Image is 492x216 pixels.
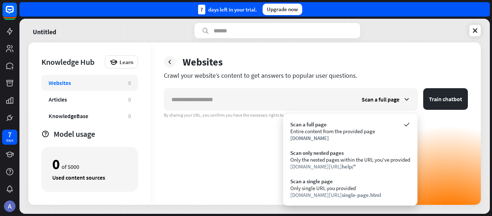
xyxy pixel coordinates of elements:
div: Scan only nested pages [290,149,410,156]
span: Learn [120,59,133,66]
span: single-page.html [342,192,381,198]
div: Websites [49,79,71,86]
a: 7 days [2,130,17,145]
span: Scan a full page [362,96,399,103]
button: Train chatbot [423,88,468,110]
div: Used content sources [52,174,127,181]
span: help/* [342,163,356,170]
div: 0 [128,96,131,103]
div: Websites [183,55,223,68]
div: [DOMAIN_NAME][URL] [290,192,410,198]
div: Upgrade now [263,4,302,15]
div: KnowledgeBase [49,112,88,120]
div: Knowledge Hub [41,57,101,67]
div: 0 [128,113,131,120]
span: [DOMAIN_NAME] [290,135,329,141]
div: 7 [8,131,12,138]
button: Open LiveChat chat widget [6,3,27,24]
div: 0 [128,80,131,86]
div: Scan a single page [290,178,410,185]
div: Scan a full page [290,121,410,128]
div: days [6,138,13,143]
div: By sharing your URL, you confirm you have the necessary rights to share its content. [164,112,468,118]
div: Entire content from the provided page [290,128,410,135]
div: Only the nested pages within the URL you've provided [290,156,410,163]
div: Only single URL you provided [290,185,410,192]
div: days left in your trial. [198,5,257,14]
div: Articles [49,96,67,103]
div: [DOMAIN_NAME][URL] [290,163,410,170]
div: of 5000 [52,158,127,170]
div: Crawl your website’s content to get answers to popular user questions. [164,71,468,80]
div: 7 [198,5,205,14]
div: 0 [52,158,60,170]
div: Model usage [54,129,138,139]
a: Untitled [33,23,56,38]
